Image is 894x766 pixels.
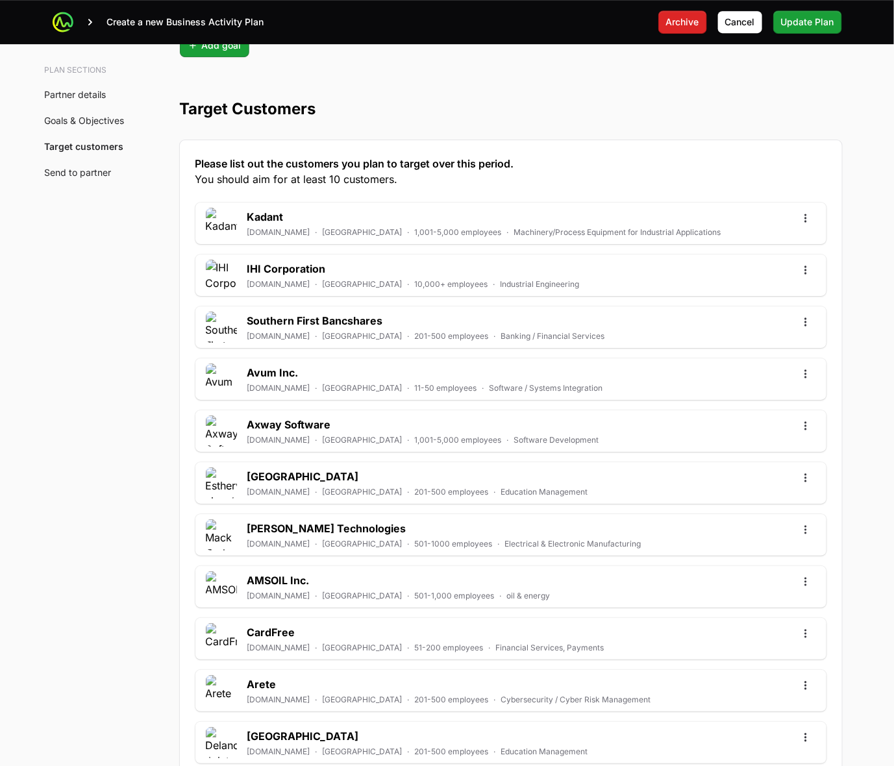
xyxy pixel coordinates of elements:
button: Open options [795,208,816,229]
a: [DOMAIN_NAME] [247,383,310,393]
h3: Plan sections [45,65,133,75]
span: Archive [666,14,699,30]
span: · [408,279,410,290]
p: Create a new Business Activity Plan [107,16,264,29]
h2: AMSOIL Inc. [247,573,551,588]
span: · [494,695,496,705]
p: [GEOGRAPHIC_DATA] [323,695,403,705]
span: · [316,591,317,601]
p: Education Management [501,747,588,757]
span: · [316,487,317,497]
p: [GEOGRAPHIC_DATA] [323,279,403,290]
p: 201-500 employees [415,487,489,497]
p: [GEOGRAPHIC_DATA] [323,539,403,549]
a: Goals & Objectives [45,115,125,126]
p: [GEOGRAPHIC_DATA] [323,227,403,238]
button: Open options [795,727,816,748]
span: Add goal [188,38,242,53]
span: Cancel [725,14,755,30]
img: ActivitySource [53,12,73,32]
p: 51-200 employees [415,643,484,653]
h2: CardFree [247,624,604,640]
h2: [GEOGRAPHIC_DATA] [247,728,588,744]
span: Update Plan [781,14,834,30]
span: · [408,591,410,601]
span: · [494,487,496,497]
span: · [507,435,509,445]
a: [DOMAIN_NAME] [247,747,310,757]
span: · [316,227,317,238]
span: · [498,539,500,549]
p: 11-50 employees [415,383,477,393]
a: [DOMAIN_NAME] [247,539,310,549]
span: · [408,747,410,757]
a: [DOMAIN_NAME] [247,487,310,497]
button: Open options [795,675,816,696]
img: IHI Corporation [206,260,237,291]
button: Update Plan [773,10,842,34]
button: Open options [795,364,816,384]
p: [GEOGRAPHIC_DATA] [323,643,403,653]
button: Archive [658,10,707,34]
span: · [493,279,495,290]
p: [GEOGRAPHIC_DATA] [323,487,403,497]
h2: Axway Software [247,417,599,432]
p: 501-1000 employees [415,539,493,549]
p: Financial Services, Payments [496,643,604,653]
p: 1,001-5,000 employees [415,227,502,238]
span: · [494,331,496,341]
button: Add goal [180,34,249,57]
button: Cancel [717,10,763,34]
span: · [507,227,509,238]
h2: Target Customers [180,99,842,119]
p: 201-500 employees [415,695,489,705]
a: Send to partner [45,167,112,178]
span: You should aim for at least 10 customers. [195,171,826,187]
img: Kadant [206,208,237,239]
span: · [408,487,410,497]
button: Open options [795,623,816,644]
p: Cybersecurity / Cyber Risk Management [501,695,651,705]
img: Axway Software [206,415,237,447]
span: · [408,383,410,393]
h2: [GEOGRAPHIC_DATA] [247,469,588,484]
p: [GEOGRAPHIC_DATA] [323,331,403,341]
p: 201-500 employees [415,331,489,341]
p: Banking / Financial Services [501,331,605,341]
img: Southern First Bancshares [206,312,237,343]
a: Target customers [45,141,124,152]
a: [DOMAIN_NAME] [247,643,310,653]
span: · [500,591,502,601]
p: 1,001-5,000 employees [415,435,502,445]
img: CardFree [206,623,237,654]
span: · [408,539,410,549]
span: · [316,435,317,445]
img: AMSOIL Inc. [206,571,237,602]
span: · [408,435,410,445]
a: [DOMAIN_NAME] [247,331,310,341]
button: Open options [795,467,816,488]
span: · [316,539,317,549]
p: [GEOGRAPHIC_DATA] [323,591,403,601]
span: · [408,331,410,341]
img: Avum Inc. [206,364,237,395]
a: [DOMAIN_NAME] [247,591,310,601]
button: Open options [795,571,816,592]
p: 10,000+ employees [415,279,488,290]
h2: [PERSON_NAME] Technologies [247,521,641,536]
a: [DOMAIN_NAME] [247,227,310,238]
p: oil & energy [507,591,551,601]
span: · [316,695,317,705]
p: Software Development [514,435,599,445]
h2: Kadant [247,209,721,225]
p: Industrial Engineering [501,279,580,290]
img: Mack Technologies [206,519,237,550]
a: [DOMAIN_NAME] [247,695,310,705]
button: Open options [795,312,816,332]
a: [DOMAIN_NAME] [247,435,310,445]
p: Machinery/Process Equipment for Industrial Applications [514,227,721,238]
span: · [408,695,410,705]
p: [GEOGRAPHIC_DATA] [323,747,403,757]
p: Electrical & Electronic Manufacturing [505,539,641,549]
p: 201-500 employees [415,747,489,757]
